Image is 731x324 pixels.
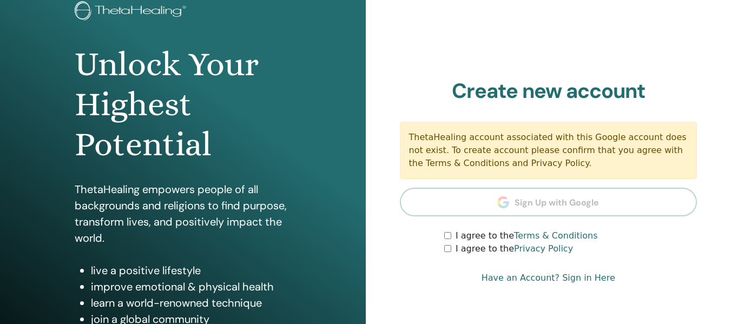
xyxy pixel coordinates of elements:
[91,279,291,295] li: improve emotional & physical health
[456,229,598,242] label: I agree to the
[482,272,615,285] a: Have an Account? Sign in Here
[75,44,291,165] h1: Unlock Your Highest Potential
[75,181,291,246] p: ThetaHealing empowers people of all backgrounds and religions to find purpose, transform lives, a...
[400,122,697,179] div: ThetaHealing account associated with this Google account does not exist. To create account please...
[400,79,697,104] h2: Create new account
[514,243,573,254] a: Privacy Policy
[91,262,291,279] li: live a positive lifestyle
[456,242,573,255] label: I agree to the
[514,230,597,241] a: Terms & Conditions
[91,295,291,311] li: learn a world-renowned technique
